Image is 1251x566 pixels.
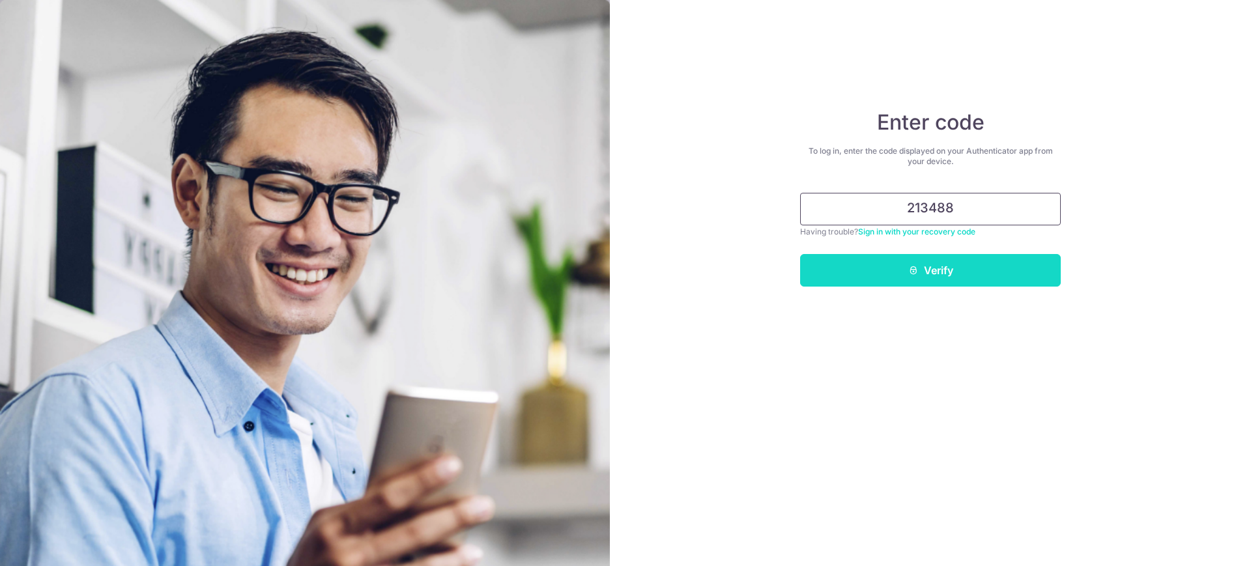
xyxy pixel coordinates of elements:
div: To log in, enter the code displayed on your Authenticator app from your device. [800,146,1061,167]
div: Having trouble? [800,225,1061,238]
h4: Enter code [800,109,1061,135]
a: Sign in with your recovery code [858,227,975,236]
button: Verify [800,254,1061,287]
input: Enter 6 digit code [800,193,1061,225]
